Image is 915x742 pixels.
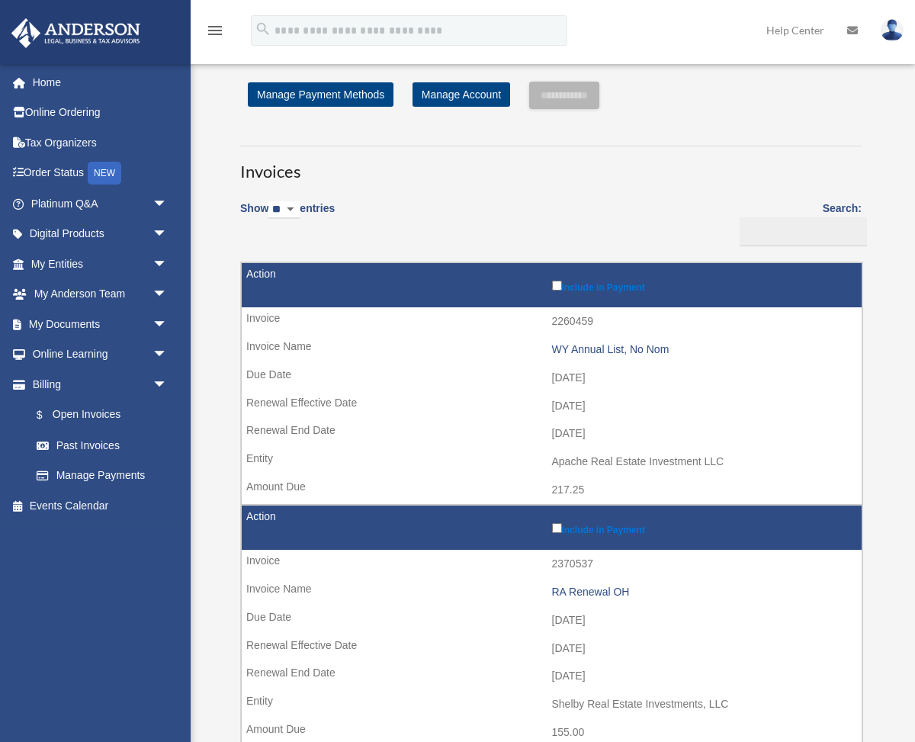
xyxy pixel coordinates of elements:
[11,279,191,310] a: My Anderson Teamarrow_drop_down
[248,82,393,107] a: Manage Payment Methods
[11,188,191,219] a: Platinum Q&Aarrow_drop_down
[242,476,862,505] td: 217.25
[11,309,191,339] a: My Documentsarrow_drop_down
[152,249,183,280] span: arrow_drop_down
[734,199,862,246] label: Search:
[255,21,271,37] i: search
[11,369,183,400] a: Billingarrow_drop_down
[45,406,53,425] span: $
[552,586,855,599] div: RA Renewal OH
[552,281,562,291] input: Include in Payment
[740,217,867,246] input: Search:
[552,520,855,535] label: Include in Payment
[11,67,191,98] a: Home
[152,309,183,340] span: arrow_drop_down
[240,146,862,184] h3: Invoices
[206,21,224,40] i: menu
[152,339,183,371] span: arrow_drop_down
[881,19,904,41] img: User Pic
[152,188,183,220] span: arrow_drop_down
[242,690,862,719] td: Shelby Real Estate Investments, LLC
[552,523,562,533] input: Include in Payment
[242,307,862,336] td: 2260459
[11,127,191,158] a: Tax Organizers
[11,158,191,189] a: Order StatusNEW
[152,279,183,310] span: arrow_drop_down
[152,219,183,250] span: arrow_drop_down
[152,369,183,400] span: arrow_drop_down
[21,430,183,461] a: Past Invoices
[413,82,510,107] a: Manage Account
[11,219,191,249] a: Digital Productsarrow_drop_down
[240,199,335,234] label: Show entries
[88,162,121,185] div: NEW
[552,343,855,356] div: WY Annual List, No Nom
[242,634,862,663] td: [DATE]
[11,98,191,128] a: Online Ordering
[11,339,191,370] a: Online Learningarrow_drop_down
[242,419,862,448] td: [DATE]
[242,448,862,477] td: Apache Real Estate Investment LLC
[7,18,145,48] img: Anderson Advisors Platinum Portal
[242,550,862,579] td: 2370537
[242,392,862,421] td: [DATE]
[242,364,862,393] td: [DATE]
[21,461,183,491] a: Manage Payments
[552,278,855,293] label: Include in Payment
[11,490,191,521] a: Events Calendar
[242,606,862,635] td: [DATE]
[11,249,191,279] a: My Entitiesarrow_drop_down
[268,201,300,219] select: Showentries
[242,662,862,691] td: [DATE]
[206,27,224,40] a: menu
[21,400,175,431] a: $Open Invoices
